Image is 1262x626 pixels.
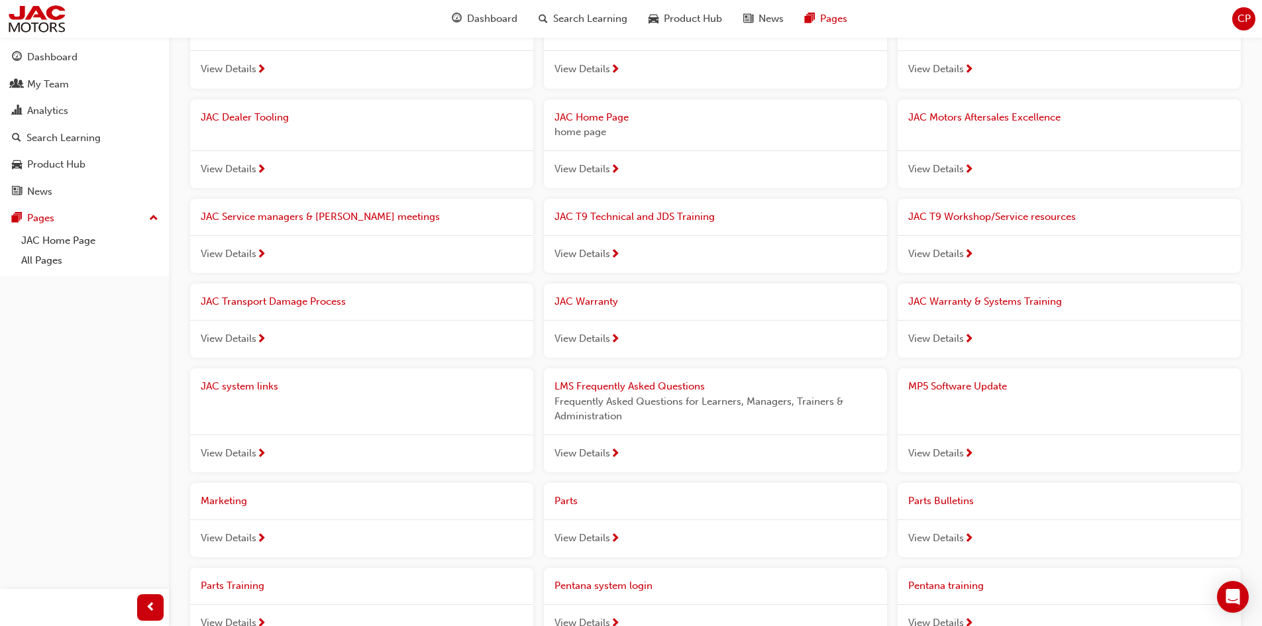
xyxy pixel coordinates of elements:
[554,495,578,507] span: Parts
[467,11,517,26] span: Dashboard
[12,52,22,64] span: guage-icon
[908,162,964,177] span: View Details
[544,99,887,189] a: JAC Home Pagehome pageView Details
[964,448,974,460] span: next-icon
[5,152,164,177] a: Product Hub
[554,446,610,461] span: View Details
[544,483,887,557] a: PartsView Details
[610,334,620,346] span: next-icon
[1217,581,1249,613] div: Open Intercom Messenger
[554,246,610,262] span: View Details
[201,162,256,177] span: View Details
[7,4,67,34] img: jac-portal
[201,531,256,546] span: View Details
[908,380,1007,392] span: MP5 Software Update
[12,105,22,117] span: chart-icon
[908,211,1076,223] span: JAC T9 Workshop/Service resources
[1237,11,1251,26] span: CP
[1232,7,1255,30] button: CP
[201,380,278,392] span: JAC system links
[898,199,1241,273] a: JAC T9 Workshop/Service resourcesView Details
[805,11,815,27] span: pages-icon
[964,64,974,76] span: next-icon
[908,331,964,346] span: View Details
[908,295,1062,307] span: JAC Warranty & Systems Training
[539,11,548,27] span: search-icon
[27,103,68,119] div: Analytics
[554,380,705,392] span: LMS Frequently Asked Questions
[964,334,974,346] span: next-icon
[5,180,164,204] a: News
[190,199,533,273] a: JAC Service managers & [PERSON_NAME] meetingsView Details
[554,26,672,38] span: Aftersales Online Training
[610,533,620,545] span: next-icon
[733,5,794,32] a: news-iconNews
[201,446,256,461] span: View Details
[759,11,784,26] span: News
[452,11,462,27] span: guage-icon
[743,11,753,27] span: news-icon
[898,284,1241,358] a: JAC Warranty & Systems TrainingView Details
[554,111,629,123] span: JAC Home Page
[5,45,164,70] a: Dashboard
[610,64,620,76] span: next-icon
[908,495,974,507] span: Parts Bulletins
[554,162,610,177] span: View Details
[554,62,610,77] span: View Details
[441,5,528,32] a: guage-iconDashboard
[12,213,22,225] span: pages-icon
[544,368,887,472] a: LMS Frequently Asked QuestionsFrequently Asked Questions for Learners, Managers, Trainers & Admin...
[898,99,1241,189] a: JAC Motors Aftersales ExcellenceView Details
[27,77,69,92] div: My Team
[5,206,164,231] button: Pages
[149,210,158,227] span: up-icon
[964,533,974,545] span: next-icon
[256,334,266,346] span: next-icon
[908,62,964,77] span: View Details
[964,164,974,176] span: next-icon
[908,111,1061,123] span: JAC Motors Aftersales Excellence
[201,111,289,123] span: JAC Dealer Tooling
[12,132,21,144] span: search-icon
[820,11,847,26] span: Pages
[544,199,887,273] a: JAC T9 Technical and JDS TrainingView Details
[256,533,266,545] span: next-icon
[610,448,620,460] span: next-icon
[554,125,876,140] span: home page
[16,250,164,271] a: All Pages
[649,11,658,27] span: car-icon
[908,580,984,592] span: Pentana training
[12,159,22,171] span: car-icon
[908,26,1082,38] span: Customer Vehicle Handover Checklist
[256,64,266,76] span: next-icon
[528,5,638,32] a: search-iconSearch Learning
[256,249,266,261] span: next-icon
[27,184,52,199] div: News
[27,211,54,226] div: Pages
[544,15,887,89] a: Aftersales Online TrainingView Details
[12,79,22,91] span: people-icon
[201,26,283,38] span: Aftersales Bulletin
[12,186,22,198] span: news-icon
[201,246,256,262] span: View Details
[190,99,533,189] a: JAC Dealer ToolingView Details
[201,295,346,307] span: JAC Transport Damage Process
[554,394,876,424] span: Frequently Asked Questions for Learners, Managers, Trainers & Administration
[898,368,1241,472] a: MP5 Software UpdateView Details
[908,246,964,262] span: View Details
[638,5,733,32] a: car-iconProduct Hub
[27,50,78,65] div: Dashboard
[610,164,620,176] span: next-icon
[553,11,627,26] span: Search Learning
[908,446,964,461] span: View Details
[16,231,164,251] a: JAC Home Page
[5,126,164,150] a: Search Learning
[190,15,533,89] a: Aftersales BulletinView Details
[27,157,85,172] div: Product Hub
[201,62,256,77] span: View Details
[554,331,610,346] span: View Details
[5,99,164,123] a: Analytics
[898,15,1241,89] a: Customer Vehicle Handover ChecklistView Details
